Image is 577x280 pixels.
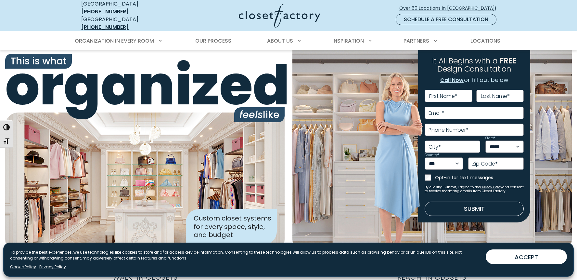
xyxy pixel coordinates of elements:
span: Organization in Every Room [75,37,154,45]
span: organized [5,58,285,113]
span: like [234,107,285,122]
span: Our Process [195,37,231,45]
a: Over 60 Locations in [GEOGRAPHIC_DATA]! [399,3,502,14]
a: Cookie Policy [10,264,36,270]
img: Closet Factory designed closet [5,113,285,252]
div: Custom closet systems for every space, style, and budget [186,209,277,245]
a: Privacy Policy [39,264,66,270]
span: Locations [470,37,500,45]
img: Closet Factory Logo [239,4,320,28]
span: Inspiration [332,37,364,45]
button: ACCEPT [486,249,567,264]
p: To provide the best experiences, we use technologies like cookies to store and/or access device i... [10,249,481,261]
a: [PHONE_NUMBER] [81,23,129,31]
span: About Us [267,37,293,45]
span: Partners [404,37,429,45]
a: [PHONE_NUMBER] [81,8,129,15]
span: Over 60 Locations in [GEOGRAPHIC_DATA]! [399,5,501,12]
i: feels [239,108,263,122]
div: [GEOGRAPHIC_DATA] [81,16,175,31]
nav: Primary Menu [70,32,507,50]
a: Schedule a Free Consultation [396,14,496,25]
